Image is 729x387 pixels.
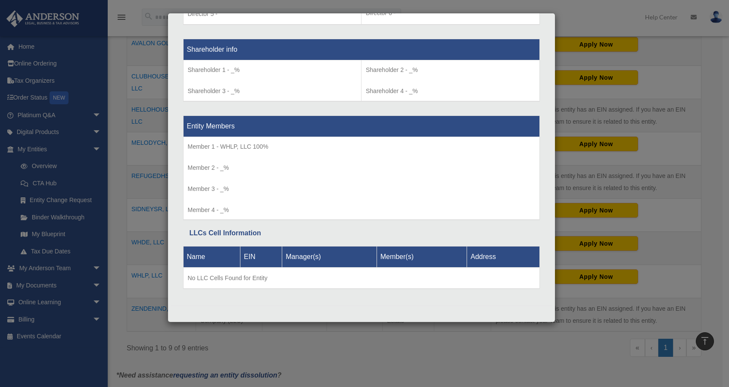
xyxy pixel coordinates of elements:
p: Shareholder 4 - _% [366,86,535,97]
th: Entity Members [183,115,539,137]
th: Member(s) [377,247,467,268]
p: Shareholder 1 - _% [188,65,357,75]
p: Shareholder 2 - _% [366,65,535,75]
th: Address [467,247,539,268]
p: Director 6 - [366,8,535,19]
th: Shareholder info [183,39,539,60]
p: Member 4 - _% [188,205,535,215]
p: Member 1 - WHLP, LLC 100% [188,141,535,152]
p: Member 2 - _% [188,162,535,173]
th: EIN [240,247,282,268]
th: Manager(s) [282,247,377,268]
p: Shareholder 3 - _% [188,86,357,97]
td: No LLC Cells Found for Entity [183,268,539,289]
p: Member 3 - _% [188,184,535,194]
div: LLCs Cell Information [190,227,533,239]
th: Name [183,247,240,268]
